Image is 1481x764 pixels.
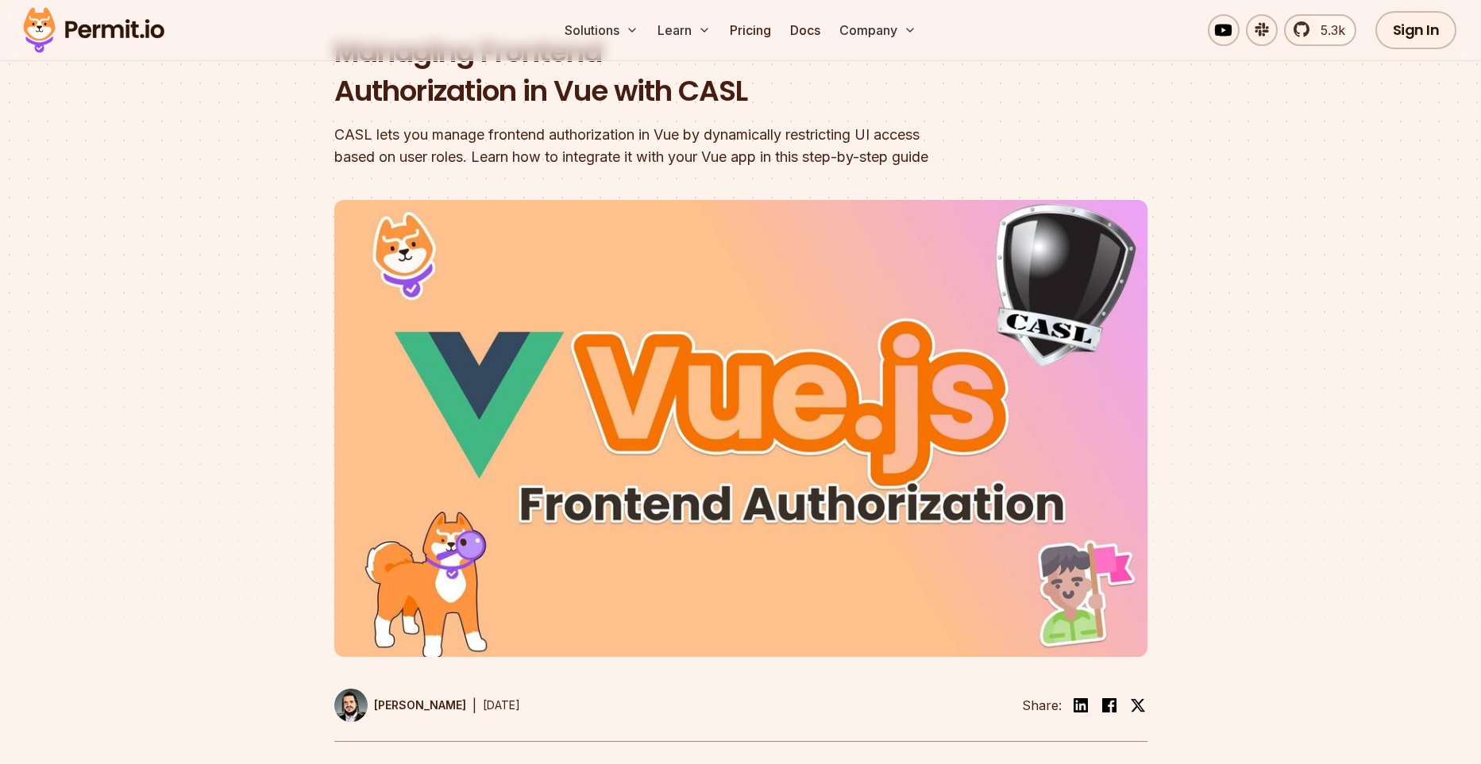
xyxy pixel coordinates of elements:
[1022,696,1062,715] li: Share:
[833,14,923,46] button: Company
[558,14,645,46] button: Solutions
[1375,11,1457,49] a: Sign In
[334,33,944,111] h1: Managing Frontend Authorization in Vue with CASL
[334,124,944,168] div: CASL lets you manage frontend authorization in Vue by dynamically restricting UI access based on ...
[723,14,777,46] a: Pricing
[1130,697,1146,713] img: twitter
[1311,21,1345,40] span: 5.3k
[16,3,172,57] img: Permit logo
[1071,696,1090,715] img: linkedin
[1284,14,1356,46] a: 5.3k
[784,14,827,46] a: Docs
[334,689,368,722] img: Gabriel L. Manor
[334,200,1147,657] img: Managing Frontend Authorization in Vue with CASL
[334,689,466,722] a: [PERSON_NAME]
[1100,696,1119,715] img: facebook
[374,697,466,713] p: [PERSON_NAME]
[483,698,520,712] time: [DATE]
[472,696,476,715] div: |
[651,14,717,46] button: Learn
